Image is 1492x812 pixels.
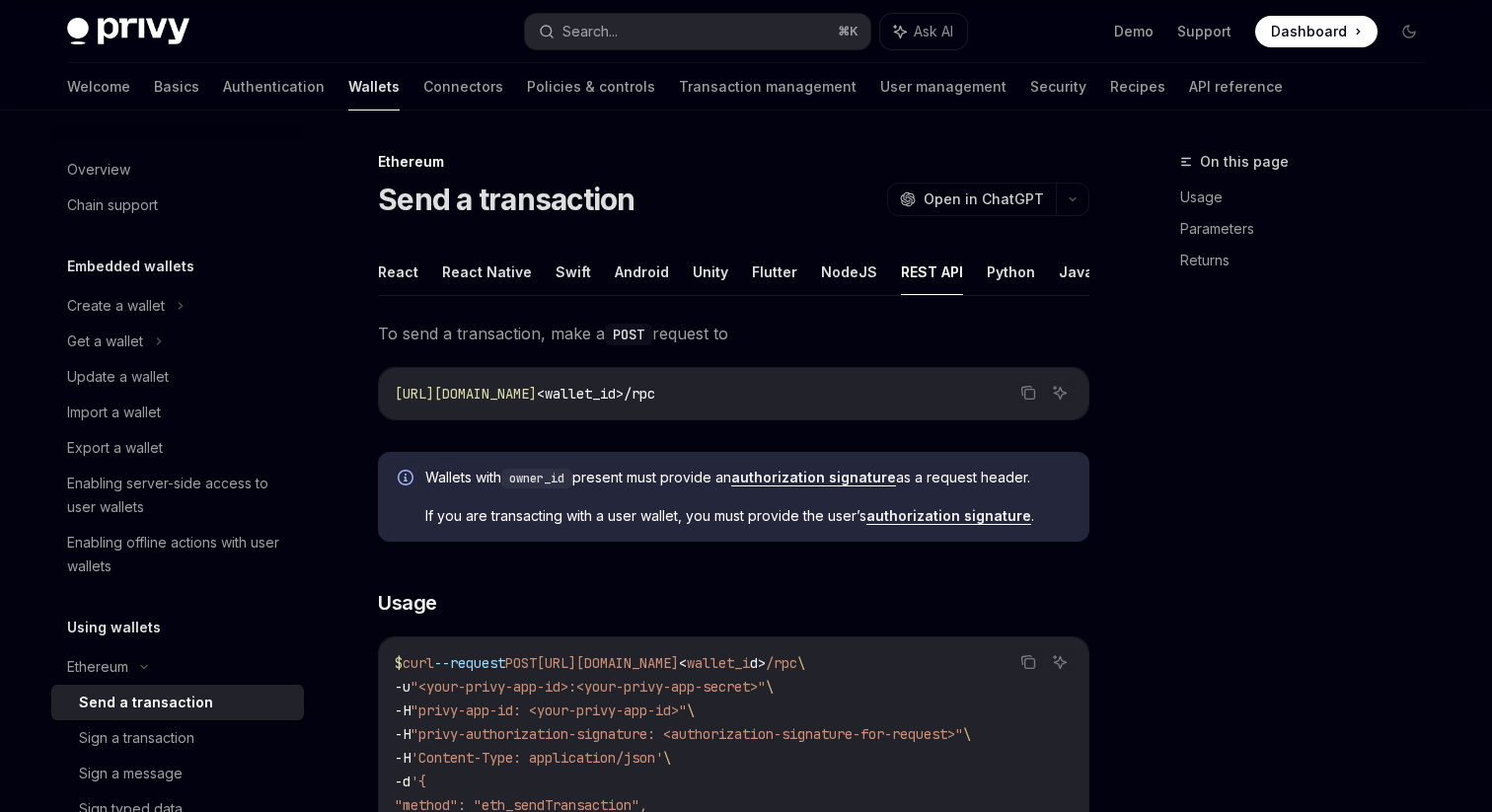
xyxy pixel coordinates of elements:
div: Sign a message [79,762,183,785]
span: Open in ChatGPT [924,189,1044,209]
h1: Send a transaction [378,182,635,217]
a: Returns [1180,245,1441,276]
a: Enabling offline actions with user wallets [51,525,304,584]
a: Parameters [1180,213,1441,245]
a: Send a transaction [51,685,304,720]
span: 'Content-Type: application/json' [410,749,663,767]
span: To send a transaction, make a request to [378,320,1089,347]
code: owner_id [501,469,572,488]
div: Overview [67,158,130,182]
span: > [758,654,766,672]
a: authorization signature [866,507,1031,525]
a: Basics [154,63,199,111]
span: wallet_i [687,654,750,672]
a: Chain support [51,187,304,223]
span: -H [395,749,410,767]
button: Ask AI [1047,380,1073,406]
div: Update a wallet [67,365,169,389]
button: Java [1059,249,1093,295]
span: -u [395,678,410,696]
a: Enabling server-side access to user wallets [51,466,304,525]
a: Export a wallet [51,430,304,466]
button: Swift [556,249,591,295]
a: Support [1177,22,1231,41]
span: Usage [378,589,437,617]
span: < [679,654,687,672]
span: \ [687,701,695,719]
span: "privy-authorization-signature: <authorization-signature-for-request>" [410,725,963,743]
span: POST [505,654,537,672]
span: -H [395,725,410,743]
button: NodeJS [821,249,877,295]
span: <wallet_id>/rpc [537,385,655,403]
button: REST API [901,249,963,295]
span: $ [395,654,403,672]
a: API reference [1189,63,1283,111]
span: --request [434,654,505,672]
div: Get a wallet [67,330,143,353]
button: Flutter [752,249,797,295]
button: Python [987,249,1035,295]
span: d [750,654,758,672]
div: Search... [562,20,618,43]
a: Authentication [223,63,325,111]
a: Policies & controls [527,63,655,111]
span: /rpc [766,654,797,672]
span: \ [663,749,671,767]
button: Ask AI [1047,649,1073,675]
button: Copy the contents from the code block [1015,380,1041,406]
a: Recipes [1110,63,1165,111]
a: Security [1030,63,1086,111]
div: Import a wallet [67,401,161,424]
div: Export a wallet [67,436,163,460]
a: Demo [1114,22,1154,41]
span: \ [766,678,774,696]
a: Wallets [348,63,400,111]
div: Ethereum [378,152,1089,172]
span: -H [395,701,410,719]
button: React [378,249,418,295]
div: Enabling offline actions with user wallets [67,531,292,578]
span: Dashboard [1271,22,1347,41]
span: curl [403,654,434,672]
button: Search...⌘K [525,14,870,49]
a: Connectors [423,63,503,111]
a: Dashboard [1255,16,1378,47]
span: If you are transacting with a user wallet, you must provide the user’s . [425,506,1070,526]
span: "privy-app-id: <your-privy-app-id>" [410,701,687,719]
a: Transaction management [679,63,857,111]
button: Unity [693,249,728,295]
div: Send a transaction [79,691,213,714]
button: React Native [442,249,532,295]
span: ⌘ K [838,24,858,39]
span: \ [963,725,971,743]
a: Welcome [67,63,130,111]
a: Sign a transaction [51,720,304,756]
button: Ask AI [880,14,967,49]
a: Update a wallet [51,359,304,395]
span: '{ [410,773,426,790]
a: authorization signature [731,469,896,486]
div: Enabling server-side access to user wallets [67,472,292,519]
div: Chain support [67,193,158,217]
span: [URL][DOMAIN_NAME] [395,385,537,403]
span: Ask AI [914,22,953,41]
span: -d [395,773,410,790]
h5: Using wallets [67,616,161,639]
svg: Info [398,470,417,489]
button: Copy the contents from the code block [1015,649,1041,675]
div: Sign a transaction [79,726,194,750]
img: dark logo [67,18,189,45]
span: On this page [1200,150,1289,174]
span: [URL][DOMAIN_NAME] [537,654,679,672]
a: Sign a message [51,756,304,791]
code: POST [605,324,652,345]
a: Overview [51,152,304,187]
span: \ [797,654,805,672]
button: Open in ChatGPT [887,183,1056,216]
button: Android [615,249,669,295]
span: "<your-privy-app-id>:<your-privy-app-secret>" [410,678,766,696]
span: Wallets with present must provide an as a request header. [425,468,1070,488]
a: Usage [1180,182,1441,213]
div: Ethereum [67,655,128,679]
